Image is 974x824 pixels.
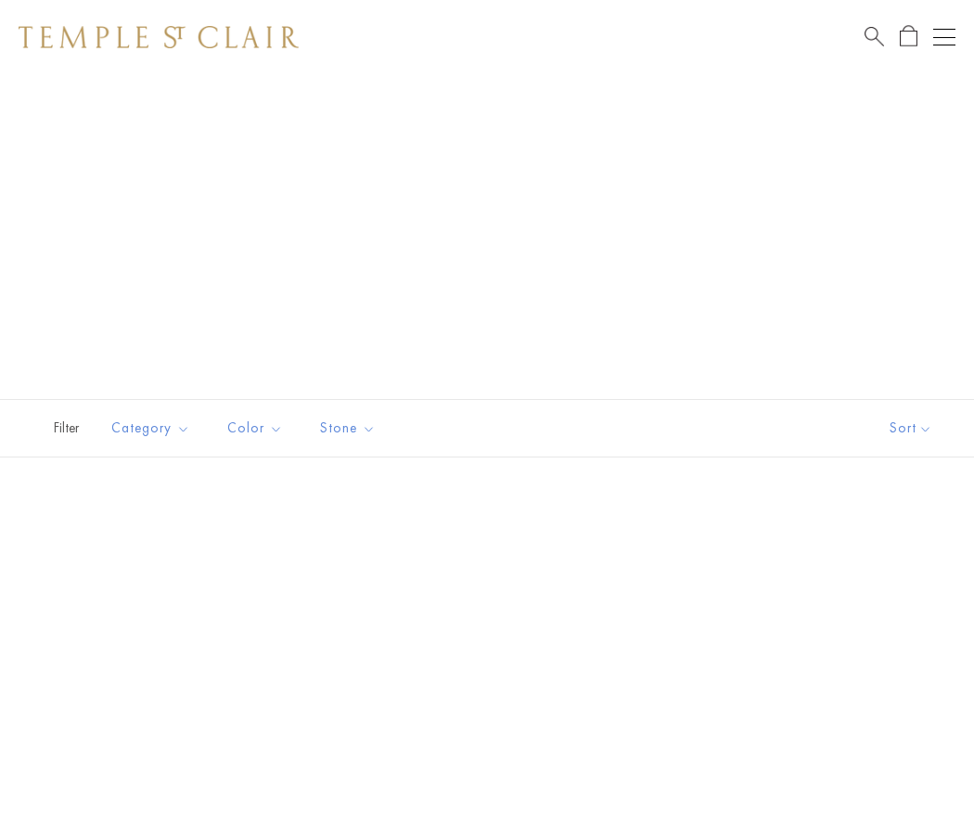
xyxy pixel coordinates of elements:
[933,26,955,48] button: Open navigation
[19,26,299,48] img: Temple St. Clair
[311,417,390,440] span: Stone
[306,407,390,449] button: Stone
[865,25,884,48] a: Search
[218,417,297,440] span: Color
[102,417,204,440] span: Category
[848,400,974,457] button: Show sort by
[97,407,204,449] button: Category
[900,25,917,48] a: Open Shopping Bag
[213,407,297,449] button: Color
